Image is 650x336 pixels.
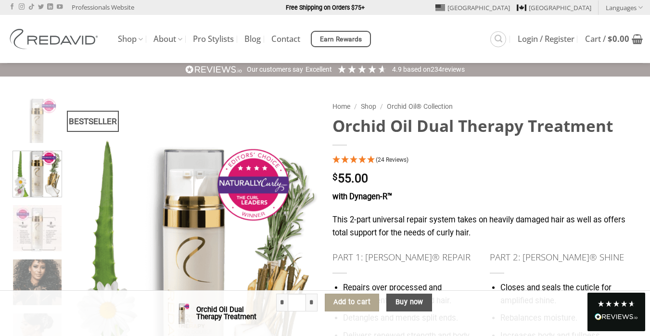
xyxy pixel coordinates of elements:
[386,294,432,312] button: Buy now
[332,154,633,167] div: 4.92 Stars - 24 Reviews
[57,4,63,11] a: Follow on YouTube
[490,31,506,47] a: Search
[286,4,365,11] strong: Free Shipping on Orders $75+
[153,30,182,49] a: About
[337,64,387,74] div: 4.91 Stars
[490,250,633,264] h4: PART 2: [PERSON_NAME]® SHINE
[47,4,53,11] a: Follow on LinkedIn
[38,4,44,11] a: Follow on Twitter
[306,65,332,75] div: Excellent
[325,294,380,312] button: Add to cart
[361,103,376,110] a: Shop
[276,294,288,312] input: Reduce quantity of Orchid Oil Dual Therapy Treatment
[376,156,408,163] span: (24 Reviews)
[587,293,645,331] div: Read All Reviews
[517,0,591,15] a: [GEOGRAPHIC_DATA]
[196,305,256,321] strong: Orchid Oil Dual Therapy Treatment
[354,103,357,110] span: /
[19,4,25,11] a: Follow on Instagram
[175,302,190,324] img: REDAVID Orchid Oil Dual Therapy ~ Award Winning Curl Care
[247,65,303,75] div: Our customers say
[332,116,633,136] h1: Orchid Oil Dual Therapy Treatment
[271,30,300,48] a: Contact
[244,30,261,48] a: Blog
[9,4,15,11] a: Follow on Facebook
[320,34,362,45] span: Earn Rewards
[306,294,318,312] input: Increase quantity of Orchid Oil Dual Therapy Treatment
[332,103,350,110] a: Home
[13,97,62,145] img: REDAVID Orchid Oil Dual Therapy ~ Award Winning Curl Care
[431,65,442,73] span: 234
[193,30,234,48] a: Pro Stylists
[392,65,403,73] span: 4.9
[343,282,475,307] li: Repairs over processed and environmentally damaged hair.
[608,33,629,44] bdi: 0.00
[585,35,629,43] span: Cart /
[595,311,638,324] div: Read All Reviews
[442,65,465,73] span: reviews
[500,282,633,307] li: Closes and seals the cuticle for amplified shine.
[518,30,574,48] a: Login / Register
[288,294,306,312] input: Product quantity
[332,101,633,112] nav: Breadcrumb
[332,250,476,264] h4: PART 1: [PERSON_NAME]® REPAIR
[28,4,34,11] a: Follow on TikTok
[595,313,638,320] img: REVIEWS.io
[585,28,643,50] a: View cart
[387,103,453,110] a: Orchid Oil® Collection
[311,31,371,47] a: Earn Rewards
[185,65,242,74] img: REVIEWS.io
[332,214,633,239] p: This 2-part universal repair system takes on heavily damaged hair as well as offers total support...
[118,30,143,49] a: Shop
[435,0,510,15] a: [GEOGRAPHIC_DATA]
[606,0,643,14] a: Languages
[332,173,338,182] span: $
[403,65,431,73] span: Based on
[597,300,636,308] div: 4.8 Stars
[518,35,574,43] span: Login / Register
[608,33,612,44] span: $
[332,171,368,185] bdi: 55.00
[13,149,62,197] img: REDAVID Orchid Oil Dual Therapy ~ Award Winning Curl Care
[332,192,392,201] strong: with Dynagen-R™
[380,103,383,110] span: /
[7,29,103,49] img: REDAVID Salon Products | United States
